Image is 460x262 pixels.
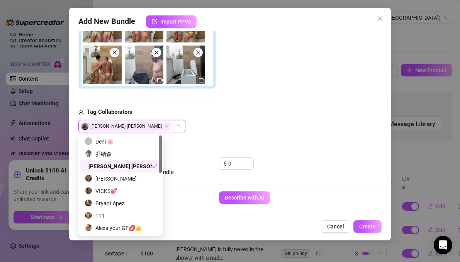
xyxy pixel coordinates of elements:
span: close [377,15,383,22]
div: 111 [85,211,157,220]
img: avatar.jpg [85,175,92,182]
span: video-camera [157,78,163,83]
img: avatar.jpg [85,187,92,194]
button: Cancel [321,220,350,233]
span: video-camera [199,78,204,83]
span: Close [165,124,168,128]
div: Javier Cerro Barnes [80,160,162,172]
div: Deni 🌸 [80,135,162,148]
div: Alexa your GF💋👑 [80,222,162,234]
button: Describe with AI [219,191,270,204]
div: [PERSON_NAME] [85,174,157,183]
span: close [195,50,201,55]
img: media [83,46,122,84]
div: [PERSON_NAME] [PERSON_NAME] [85,162,152,171]
span: user [78,108,84,117]
span: check [152,164,157,169]
span: Close [374,15,386,22]
div: Alexa your GF💋👑 [85,224,157,232]
div: BryanLópez [80,197,162,210]
img: avatar.jpg [85,150,92,157]
div: VICKS💕 [85,187,157,195]
strong: Tag Collaborators [87,108,132,115]
div: BryanLópez [85,199,157,208]
img: avatar.jpg [81,123,88,130]
div: 111 [80,210,162,222]
div: Deni 🌸 [85,137,157,146]
img: avatar.jpg [85,224,92,231]
span: Cancel [327,223,344,230]
span: close [112,50,117,55]
span: Create [359,223,376,230]
div: VICKS💕 [80,185,162,197]
img: avatar.jpg [85,212,92,219]
div: 乔纳森 [85,150,157,158]
button: Close [374,12,386,25]
div: Steve [80,172,162,185]
span: [PERSON_NAME] [PERSON_NAME] [80,122,171,131]
span: Add New Bundle [78,15,135,28]
div: Open Intercom Messenger [434,236,452,254]
span: close [154,50,159,55]
img: media [166,46,205,84]
div: 乔纳森 [80,148,162,160]
span: Describe with AI [225,194,264,201]
img: media [125,46,163,84]
img: avatar.jpg [85,199,92,206]
span: import [152,19,157,24]
button: Import PPVs [146,15,197,28]
span: Import PPVs [160,19,191,25]
button: Create [353,220,382,233]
